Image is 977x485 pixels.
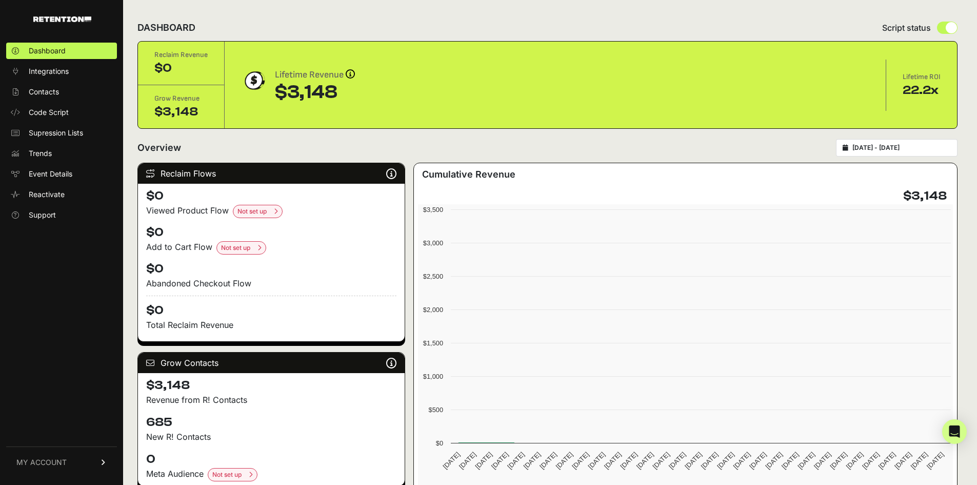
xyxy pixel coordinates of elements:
text: [DATE] [587,451,607,471]
span: Support [29,210,56,220]
text: [DATE] [667,451,687,471]
a: MY ACCOUNT [6,447,117,478]
span: Contacts [29,87,59,97]
span: Event Details [29,169,72,179]
h2: Overview [137,141,181,155]
div: Lifetime ROI [903,72,941,82]
p: Revenue from R! Contacts [146,394,396,406]
text: [DATE] [442,451,462,471]
a: Reactivate [6,186,117,203]
text: [DATE] [845,451,865,471]
span: Reactivate [29,189,65,200]
text: $1,500 [423,339,443,347]
p: New R! Contacts [146,431,396,443]
span: Dashboard [29,46,66,56]
text: [DATE] [716,451,736,471]
text: $1,000 [423,373,443,380]
a: Contacts [6,84,117,100]
a: Event Details [6,166,117,182]
text: $2,000 [423,306,443,314]
text: [DATE] [490,451,510,471]
a: Integrations [6,63,117,80]
text: [DATE] [829,451,849,471]
div: $0 [154,60,208,76]
text: [DATE] [700,451,720,471]
p: Total Reclaim Revenue [146,319,396,331]
text: [DATE] [554,451,574,471]
text: [DATE] [893,451,913,471]
text: [DATE] [619,451,639,471]
span: Script status [882,22,931,34]
a: Code Script [6,104,117,121]
text: [DATE] [909,451,929,471]
text: [DATE] [522,451,542,471]
div: Add to Cart Flow [146,241,396,255]
text: [DATE] [764,451,784,471]
h2: DASHBOARD [137,21,195,35]
h4: $0 [146,188,396,204]
text: [DATE] [603,451,623,471]
text: [DATE] [732,451,752,471]
text: [DATE] [506,451,526,471]
text: [DATE] [474,451,494,471]
div: $3,148 [154,104,208,120]
text: [DATE] [925,451,945,471]
img: Retention.com [33,16,91,22]
div: Viewed Product Flow [146,204,396,218]
text: $500 [429,406,443,414]
div: Meta Audience [146,468,396,481]
div: Reclaim Revenue [154,50,208,60]
h4: $0 [146,296,396,319]
div: Open Intercom Messenger [942,419,967,444]
div: Lifetime Revenue [275,68,355,82]
div: Grow Revenue [154,93,208,104]
div: Grow Contacts [138,353,405,373]
h4: $3,148 [903,188,947,204]
a: Supression Lists [6,125,117,141]
text: [DATE] [571,451,591,471]
div: 22.2x [903,82,941,99]
h4: 0 [146,451,396,468]
span: Code Script [29,107,69,118]
text: [DATE] [457,451,477,471]
h4: $0 [146,261,396,277]
a: Support [6,207,117,223]
span: Integrations [29,66,69,76]
h4: 685 [146,414,396,431]
a: Dashboard [6,43,117,59]
text: $0 [436,439,443,447]
text: $3,500 [423,206,443,214]
h3: Cumulative Revenue [422,167,515,182]
text: [DATE] [780,451,800,471]
text: [DATE] [539,451,559,471]
text: [DATE] [796,451,816,471]
div: $3,148 [275,82,355,103]
text: [DATE] [812,451,832,471]
text: [DATE] [748,451,768,471]
h4: $3,148 [146,377,396,394]
div: Abandoned Checkout Flow [146,277,396,289]
a: Trends [6,145,117,162]
div: Reclaim Flows [138,163,405,184]
text: [DATE] [684,451,704,471]
span: MY ACCOUNT [16,457,67,468]
text: [DATE] [877,451,897,471]
text: [DATE] [635,451,655,471]
text: $2,500 [423,273,443,280]
text: [DATE] [651,451,671,471]
span: Trends [29,148,52,159]
text: $3,000 [423,239,443,247]
text: [DATE] [861,451,881,471]
span: Supression Lists [29,128,83,138]
img: dollar-coin-05c43ed7efb7bc0c12610022525b4bbbb207c7efeef5aecc26f025e68dcafac9.png [241,68,267,93]
h4: $0 [146,224,396,241]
